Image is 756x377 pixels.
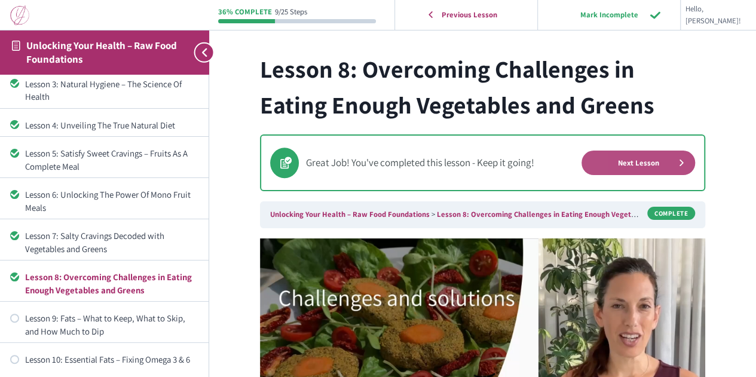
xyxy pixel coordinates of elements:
div: Not started [10,314,19,323]
div: Completed [10,190,19,199]
a: Completed Lesson 6: Unlocking The Power Of Mono Fruit Meals [10,188,198,214]
div: Completed [10,79,19,88]
div: Lesson 3: Natural Hygiene – The Science Of Health [25,78,198,103]
div: Lesson 7: Salty Cravings Decoded with Vegetables and Greens [25,229,198,255]
a: Completed Lesson 5: Satisfy Sweet Cravings – Fruits As A Complete Meal [10,147,198,173]
span: Previous Lesson [434,10,505,20]
div: Great Job! You've completed this lesson - Keep it going! [306,155,581,171]
div: Complete [647,207,695,220]
a: Completed Lesson 8: Overcoming Challenges in Eating Enough Vegetables and Greens [10,271,198,296]
div: Completed [10,272,19,281]
div: 36% Complete [218,8,272,16]
a: Unlocking Your Health – Raw Food Foundations [270,209,430,219]
a: Completed Lesson 4: Unveiling The True Natural Diet [10,119,198,131]
nav: Breadcrumbs [260,201,705,228]
a: Lesson 8: Overcoming Challenges in Eating Enough Vegetables and Greens [437,209,690,219]
a: Previous Lesson [398,2,534,27]
div: Not started [10,355,19,364]
input: Mark Incomplete [551,2,667,27]
h1: Lesson 8: Overcoming Challenges in Eating Enough Vegetables and Greens [260,51,705,122]
div: Lesson 4: Unveiling The True Natural Diet [25,119,198,131]
span: Hello, [PERSON_NAME]! [685,3,741,27]
div: Completed [10,149,19,158]
a: Not started Lesson 9: Fats – What to Keep, What to Skip, and How Much to Dip [10,312,198,338]
a: Unlocking Your Health – Raw Food Foundations [26,39,177,66]
a: Completed Lesson 7: Salty Cravings Decoded with Vegetables and Greens [10,229,198,255]
div: Lesson 5: Satisfy Sweet Cravings – Fruits As A Complete Meal [25,147,198,173]
div: 9/25 Steps [275,8,307,16]
a: Next Lesson [581,151,695,175]
div: Lesson 9: Fats – What to Keep, What to Skip, and How Much to Dip [25,312,198,338]
a: Completed Lesson 3: Natural Hygiene – The Science Of Health [10,78,198,103]
div: Completed [10,231,19,240]
button: Toggle sidebar navigation [188,30,209,75]
div: Lesson 8: Overcoming Challenges in Eating Enough Vegetables and Greens [25,271,198,296]
div: Completed [10,120,19,129]
div: Lesson 6: Unlocking The Power Of Mono Fruit Meals [25,188,198,214]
